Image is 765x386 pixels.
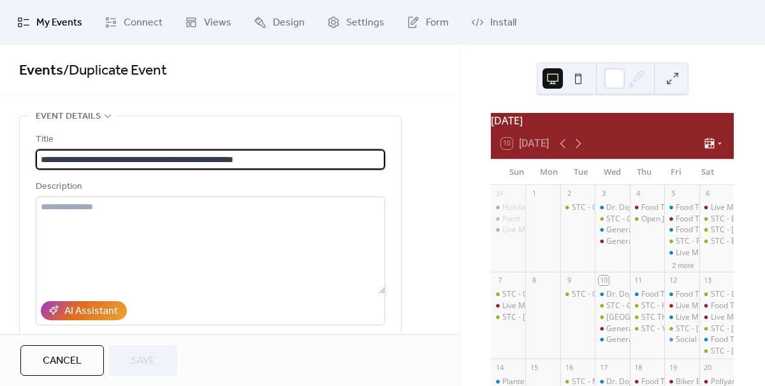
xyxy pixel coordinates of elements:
[597,160,629,185] div: Wed
[703,276,713,285] div: 13
[599,276,608,285] div: 10
[664,312,699,323] div: Live Music - JD Kostyk - Roselle @ Fri Sep 12, 2025 7pm - 10pm (CDT)
[564,189,574,198] div: 2
[668,276,678,285] div: 12
[664,323,699,334] div: STC - Warren Douglas Band @ Fri Sep 12, 2025 7pm - 10pm (CDT)
[595,312,629,323] div: STC - Stadium Street Eats @ Wed Sep 10, 2025 6pm - 9pm (CDT)
[175,5,241,40] a: Views
[699,334,734,345] div: Food Truck - Chuck’s Wood Fired Pizza - Roselle @ Sat Sep 13, 2025 5pm - 8pm (CST)
[36,132,382,147] div: Title
[664,248,699,258] div: Live Music - Billy Denton - Roselle @ Fri Sep 5, 2025 7pm - 10pm (CDT)
[244,5,314,40] a: Design
[664,236,699,247] div: STC - Four Ds BBQ @ Fri Sep 5, 2025 5pm - 9pm (CDT)
[703,362,713,372] div: 20
[630,312,664,323] div: STC THEME NIGHT - YACHT ROCK @ Thu Sep 11, 2025 6pm - 10pm (CDT)
[595,334,629,345] div: General Knowledge Trivia - Roselle @ Wed Sep 10, 2025 7pm - 9pm (CDT)
[426,15,449,31] span: Form
[564,362,574,372] div: 16
[699,225,734,235] div: STC - Terry Byrne @ Sat Sep 6, 2025 2pm - 5pm (CDT)
[630,323,664,334] div: STC - Yacht Rockettes @ Thu Sep 11, 2025 7pm - 10pm (CDT)
[495,189,504,198] div: 31
[599,189,608,198] div: 3
[502,289,706,300] div: STC - Outdoor Doggie Dining class @ 1pm - 2:30pm (CDT)
[20,345,104,376] button: Cancel
[346,15,384,31] span: Settings
[490,15,516,31] span: Install
[495,362,504,372] div: 14
[491,312,525,323] div: STC - Hunt House Creative Arts Center Adult Band Showcase @ Sun Sep 7, 2025 5pm - 7pm (CDT)STC - ...
[529,362,539,372] div: 15
[630,214,664,225] div: Open Jam with Sam Wyatt @ STC @ Thu Sep 4, 2025 7pm - 11pm (CDT)
[502,202,670,213] div: Holiday Taproom Hours 12pm -10pm @ [DATE]
[124,15,163,31] span: Connect
[43,353,82,369] span: Cancel
[699,214,734,225] div: STC - Brew Town Bites @ Sat Sep 6, 2025 2pm - 7pm (CDT)
[595,225,629,235] div: General Knowledge - Roselle @ Wed Sep 3, 2025 7pm - 9pm (CDT)
[529,189,539,198] div: 1
[703,189,713,198] div: 6
[668,189,678,198] div: 5
[699,312,734,323] div: Live Music - Mike Hayes -Lemont @ Sat Sep 13, 2025 2pm - 5pm (CDT)
[699,236,734,247] div: STC - EXHALE @ Sat Sep 6, 2025 7pm - 10pm (CDT)
[501,160,533,185] div: Sun
[699,323,734,334] div: STC - Billy Denton @ Sat Sep 13, 2025 2pm - 5pm (CDT)
[491,113,734,128] div: [DATE]
[8,5,92,40] a: My Events
[204,15,231,31] span: Views
[565,160,597,185] div: Tue
[692,160,724,185] div: Sat
[595,236,629,247] div: General Knowledge Trivia - Lemont @ Wed Sep 3, 2025 7pm - 9pm (CDT)
[630,289,664,300] div: Food Truck - Dr Dogs - Roselle @ Thu Sep 11, 2025 5pm - 9pm (CDT)
[699,289,734,300] div: STC - Dark Horse Grill @ Sat Sep 13, 2025 1pm - 5pm (CDT)
[634,362,643,372] div: 18
[599,362,608,372] div: 17
[595,301,629,311] div: STC - Charity Bike Ride with Sammy's Bikes @ Weekly from 6pm to 7:30pm on Wednesday from Wed May ...
[36,109,101,124] span: Event details
[36,15,82,31] span: My Events
[595,289,629,300] div: Dr. Dog’s Food Truck - Roselle @ Weekly from 6pm to 9pm
[595,323,629,334] div: General Knowledge Trivia - Lemont @ Wed Sep 10, 2025 7pm - 9pm (CDT)
[564,276,574,285] div: 9
[560,289,595,300] div: STC - General Knowledge Trivia @ Tue Sep 9, 2025 7pm - 9pm (CDT)
[595,202,629,213] div: Dr. Dog’s Food Truck - Roselle @ Weekly from 6pm to 9pm
[502,225,704,235] div: Live Music - [PERSON_NAME] @ [DATE] 2pm - 5pm (CDT)
[668,362,678,372] div: 19
[491,301,525,311] div: Live Music - Dylan Raymond - Lemont @ Sun Sep 7, 2025 2pm - 4pm (CDT)
[630,202,664,213] div: Food Truck - Tacos Los Jarochitos - Lemont @ Thu Sep 4, 2025 5pm - 9pm (CDT)
[397,5,458,40] a: Form
[664,301,699,311] div: Live Music - Dan Colles - Lemont @ Fri Sep 12, 2025 7pm - 10pm (CDT)
[664,202,699,213] div: Food Truck - Koris Koop -Roselle @ Fri Sep 5, 2025 5pm - 9pm (CDT)
[664,214,699,225] div: Food Truck - Pizza 750 - Lemont @ Fri Sep 5, 2025 5pm - 9pm (CDT)
[560,202,595,213] div: STC - General Knowledge Trivia @ Tue Sep 2, 2025 7pm - 9pm (CDT)
[699,301,734,311] div: Food Truck - Happy Times - Lemont @ Sat Sep 13, 2025 2pm - 6pm (CDT)
[41,301,127,320] button: AI Assistant
[495,276,504,285] div: 7
[664,289,699,300] div: Food Truck - Da Wing Wagon/ Launch party - Roselle @ Fri Sep 12, 2025 5pm - 9pm (CDT)
[502,301,704,311] div: Live Music - [PERSON_NAME] @ [DATE] 2pm - 4pm (CDT)
[630,301,664,311] div: STC - Happy Lobster @ Thu Sep 11, 2025 5pm - 9pm (CDT)
[273,15,305,31] span: Design
[95,5,172,40] a: Connect
[699,346,734,357] div: STC - Matt Keen Band @ Sat Sep 13, 2025 7pm - 10pm (CDT)
[491,225,525,235] div: Live Music - Shawn Salmon - Lemont @ Sun Aug 31, 2025 2pm - 5pm (CDT)
[491,289,525,300] div: STC - Outdoor Doggie Dining class @ 1pm - 2:30pm (CDT)
[667,259,699,270] button: 2 more
[699,202,734,213] div: Live Music- InFunktious Duo - Lemont @ Sat Sep 6, 2025 2pm - 5pm (CDT)
[462,5,526,40] a: Install
[502,214,711,225] div: Food - Good Stuff Eats - Roselle @ [DATE] 1pm - 4pm (CDT)
[64,304,118,319] div: AI Assistant
[628,160,660,185] div: Thu
[664,225,699,235] div: Food Truck- Uncle Cams Sandwiches - Roselle @ Fri Sep 5, 2025 5pm - 9pm (CDT)
[595,214,629,225] div: STC - Charity Bike Ride with Sammy's Bikes @ Weekly from 6pm to 7:30pm on Wednesday from Wed May ...
[529,276,539,285] div: 8
[36,179,382,195] div: Description
[317,5,394,40] a: Settings
[491,214,525,225] div: Food - Good Stuff Eats - Roselle @ Sun Aug 31, 2025 1pm - 4pm (CDT)
[63,57,167,85] span: / Duplicate Event
[533,160,565,185] div: Mon
[664,334,699,345] div: Social - Magician Pat Flanagan @ Fri Sep 12, 2025 8pm - 10:30pm (CDT)
[19,57,63,85] a: Events
[491,202,525,213] div: Holiday Taproom Hours 12pm -10pm @ Sun Aug 31, 2025
[634,189,643,198] div: 4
